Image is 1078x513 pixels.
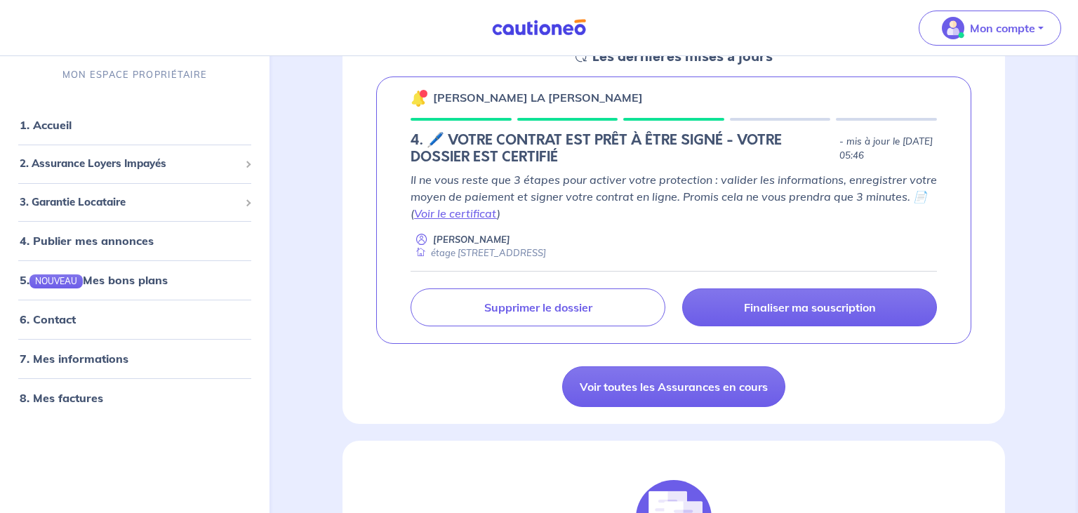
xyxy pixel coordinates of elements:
[411,246,546,260] div: étage [STREET_ADDRESS]
[970,20,1035,36] p: Mon compte
[411,171,937,222] p: Il ne vous reste que 3 étapes pour activer votre protection : valider les informations, enregistr...
[433,89,643,106] p: [PERSON_NAME] LA [PERSON_NAME]
[744,300,876,314] p: Finaliser ma souscription
[411,132,834,166] h5: 4. 🖊️ VOTRE CONTRAT EST PRÊT À ÊTRE SIGNÉ - VOTRE DOSSIER EST CERTIFIÉ
[433,233,510,246] p: [PERSON_NAME]
[6,227,264,255] div: 4. Publier mes annonces
[6,111,264,139] div: 1. Accueil
[6,266,264,294] div: 5.NOUVEAUMes bons plans
[6,150,264,178] div: 2. Assurance Loyers Impayés
[562,366,785,407] a: Voir toutes les Assurances en cours
[6,305,264,333] div: 6. Contact
[411,132,937,166] div: state: CONTRACT-INFO-IN-PROGRESS, Context: NEW,CHOOSE-CERTIFICATE,RELATIONSHIP,LESSOR-DOCUMENTS
[20,273,168,287] a: 5.NOUVEAUMes bons plans
[484,300,592,314] p: Supprimer le dossier
[592,48,773,65] h5: Les dernières mises à jours
[6,345,264,373] div: 7. Mes informations
[62,68,207,81] p: MON ESPACE PROPRIÉTAIRE
[20,391,103,405] a: 8. Mes factures
[486,19,592,36] img: Cautioneo
[414,206,497,220] a: Voir le certificat
[942,17,964,39] img: illu_account_valid_menu.svg
[6,189,264,216] div: 3. Garantie Locataire
[20,312,76,326] a: 6. Contact
[682,288,937,326] a: Finaliser ma souscription
[20,118,72,132] a: 1. Accueil
[20,234,154,248] a: 4. Publier mes annonces
[411,90,427,107] img: 🔔
[20,194,239,211] span: 3. Garantie Locataire
[20,156,239,172] span: 2. Assurance Loyers Impayés
[919,11,1061,46] button: illu_account_valid_menu.svgMon compte
[839,135,937,163] p: - mis à jour le [DATE] 05:46
[20,352,128,366] a: 7. Mes informations
[411,288,665,326] a: Supprimer le dossier
[6,384,264,412] div: 8. Mes factures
